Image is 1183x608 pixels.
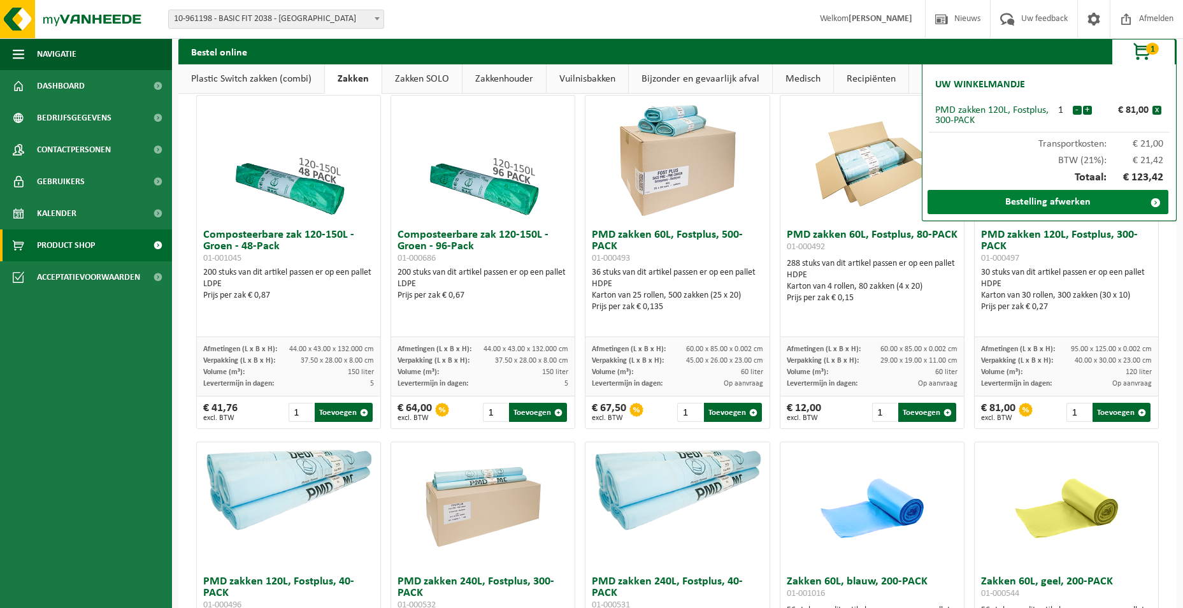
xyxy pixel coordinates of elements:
img: 01-000492 [808,96,936,223]
button: x [1152,106,1161,115]
span: 120 liter [1126,368,1152,376]
img: 01-001016 [808,442,936,570]
div: 288 stuks van dit artikel passen er op een pallet [787,258,957,304]
strong: [PERSON_NAME] [849,14,912,24]
span: 60 liter [741,368,763,376]
span: Verpakking (L x B x H): [787,357,859,365]
span: 10-961198 - BASIC FIT 2038 - BRUSSEL [168,10,384,29]
div: Transportkosten: [929,133,1170,149]
div: Prijs per zak € 0,87 [203,290,374,301]
div: Prijs per zak € 0,27 [981,301,1152,313]
span: 95.00 x 125.00 x 0.002 cm [1071,345,1152,353]
div: € 81,00 [981,403,1015,422]
span: Volume (m³): [981,368,1022,376]
img: 01-000493 [613,96,741,223]
span: excl. BTW [981,414,1015,422]
span: excl. BTW [787,414,821,422]
img: 01-000531 [585,442,769,534]
span: excl. BTW [203,414,238,422]
a: Bestelling afwerken [928,190,1168,214]
div: € 67,50 [592,403,626,422]
div: Prijs per zak € 0,135 [592,301,763,313]
span: 29.00 x 19.00 x 11.00 cm [880,357,957,365]
span: 150 liter [542,368,568,376]
div: BTW (21%): [929,149,1170,166]
h3: Composteerbare zak 120-150L - Groen - 48-Pack [203,229,374,264]
span: Afmetingen (L x B x H): [981,345,1055,353]
span: Navigatie [37,38,76,70]
span: Gebruikers [37,166,85,198]
input: 1 [872,403,897,422]
div: 36 stuks van dit artikel passen er op een pallet [592,267,763,313]
div: HDPE [787,270,957,281]
h3: Composteerbare zak 120-150L - Groen - 96-Pack [398,229,568,264]
button: Toevoegen [1093,403,1151,422]
div: Karton van 4 rollen, 80 zakken (4 x 20) [787,281,957,293]
span: Afmetingen (L x B x H): [398,345,471,353]
span: 01-001045 [203,254,241,263]
span: Op aanvraag [918,380,957,387]
span: 01-000492 [787,242,825,252]
div: Prijs per zak € 0,67 [398,290,568,301]
h3: PMD zakken 60L, Fostplus, 80-PACK [787,229,957,255]
span: Volume (m³): [398,368,439,376]
img: 01-000686 [419,96,547,223]
span: Contactpersonen [37,134,111,166]
button: Toevoegen [509,403,567,422]
span: 01-001016 [787,589,825,598]
div: 200 stuks van dit artikel passen er op een pallet [203,267,374,301]
button: Toevoegen [315,403,373,422]
span: 150 liter [348,368,374,376]
span: 5 [370,380,374,387]
a: Bijzonder en gevaarlijk afval [629,64,772,94]
span: 60.00 x 85.00 x 0.002 cm [686,345,763,353]
a: Bigbags [909,64,967,94]
span: Levertermijn in dagen: [203,380,274,387]
span: Volume (m³): [592,368,633,376]
span: Bedrijfsgegevens [37,102,111,134]
span: 60 liter [935,368,957,376]
span: Op aanvraag [1112,380,1152,387]
span: € 21,00 [1107,139,1164,149]
button: Toevoegen [704,403,762,422]
div: € 81,00 [1095,105,1152,115]
span: Product Shop [37,229,95,261]
span: Dashboard [37,70,85,102]
span: 44.00 x 43.00 x 132.000 cm [289,345,374,353]
span: 44.00 x 43.00 x 132.000 cm [484,345,568,353]
span: 37.50 x 28.00 x 8.00 cm [495,357,568,365]
span: 01-000497 [981,254,1019,263]
span: 1 [1146,43,1159,55]
span: 5 [564,380,568,387]
span: Volume (m³): [203,368,245,376]
img: 01-001045 [225,96,352,223]
span: Verpakking (L x B x H): [398,357,470,365]
div: € 12,00 [787,403,821,422]
span: Verpakking (L x B x H): [592,357,664,365]
h2: Uw winkelmandje [929,71,1031,99]
a: Zakken [325,64,382,94]
input: 1 [483,403,508,422]
span: Levertermijn in dagen: [981,380,1052,387]
div: HDPE [981,279,1152,290]
span: Verpakking (L x B x H): [203,357,275,365]
div: 200 stuks van dit artikel passen er op een pallet [398,267,568,301]
input: 1 [677,403,702,422]
div: € 41,76 [203,403,238,422]
div: LDPE [203,279,374,290]
span: Volume (m³): [787,368,828,376]
img: 01-000544 [1003,442,1130,570]
a: Zakkenhouder [462,64,546,94]
span: Levertermijn in dagen: [398,380,468,387]
button: + [1083,106,1092,115]
div: Prijs per zak € 0,15 [787,293,957,304]
div: € 64,00 [398,403,432,422]
span: Acceptatievoorwaarden [37,261,140,293]
h3: PMD zakken 120L, Fostplus, 300-PACK [981,229,1152,264]
span: 10-961198 - BASIC FIT 2038 - BRUSSEL [169,10,384,28]
a: Plastic Switch zakken (combi) [178,64,324,94]
div: HDPE [592,279,763,290]
div: 30 stuks van dit artikel passen er op een pallet [981,267,1152,313]
div: Karton van 30 rollen, 300 zakken (30 x 10) [981,290,1152,301]
span: excl. BTW [592,414,626,422]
